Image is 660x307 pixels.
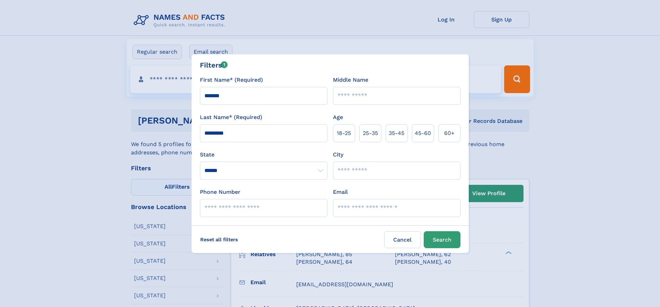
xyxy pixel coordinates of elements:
[200,76,263,84] label: First Name* (Required)
[444,129,455,137] span: 60+
[424,231,460,248] button: Search
[196,231,243,248] label: Reset all filters
[333,76,368,84] label: Middle Name
[415,129,431,137] span: 45‑60
[384,231,421,248] label: Cancel
[337,129,351,137] span: 18‑25
[389,129,404,137] span: 35‑45
[200,151,327,159] label: State
[200,113,262,121] label: Last Name* (Required)
[363,129,378,137] span: 25‑35
[200,188,240,196] label: Phone Number
[333,151,343,159] label: City
[333,113,343,121] label: Age
[200,60,228,70] div: Filters
[333,188,348,196] label: Email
